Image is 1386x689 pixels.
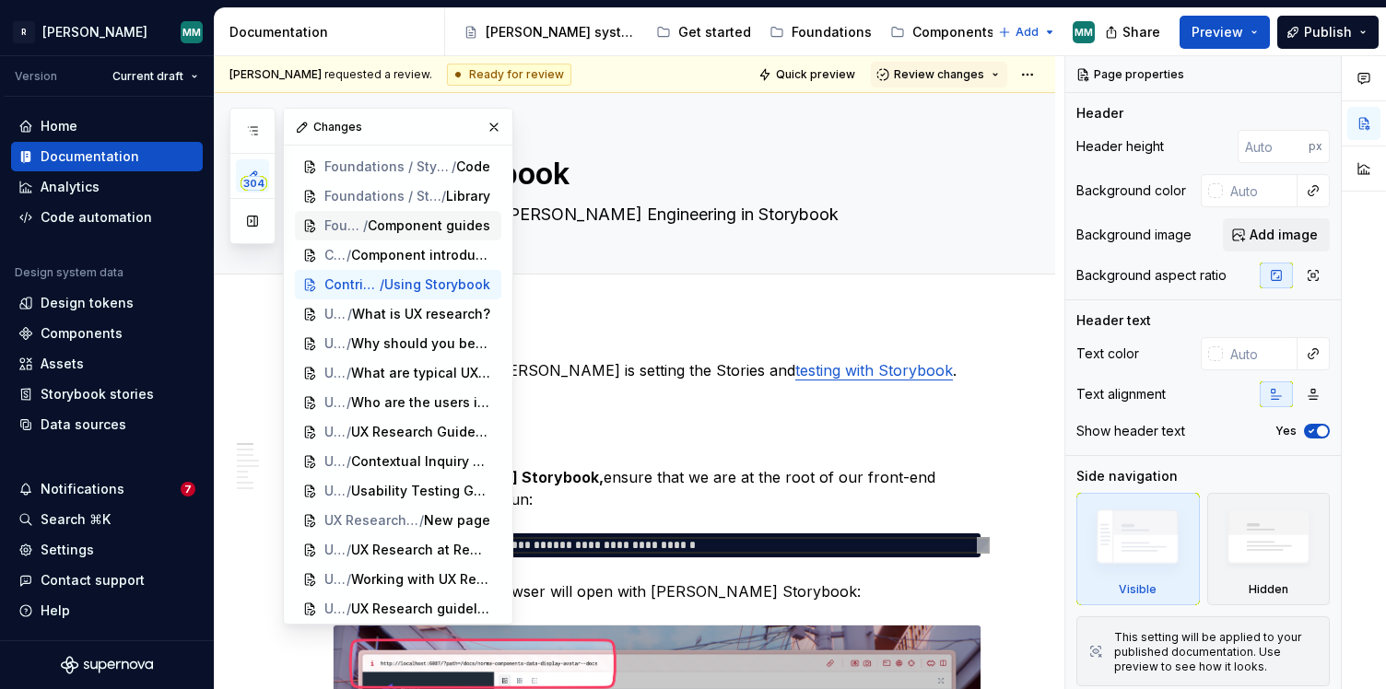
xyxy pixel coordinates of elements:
[795,361,953,380] a: testing with Storybook
[295,240,501,270] a: Components Manual/Component introduction
[324,482,346,500] span: UX Research / UX Research Guidelines
[346,334,351,353] span: /
[1238,130,1309,163] input: Auto
[452,158,456,176] span: /
[1114,630,1318,674] div: This setting will be applied to your published documentation. Use preview to see how it looks.
[295,476,501,506] a: UX Research / UX Research Guidelines/Usability Testing Guideline
[346,482,351,500] span: /
[295,565,501,594] a: UX Research/Working with UX Research team
[41,208,152,227] div: Code automation
[1076,311,1151,330] div: Header text
[753,62,863,88] button: Quick preview
[380,275,384,294] span: /
[324,216,363,235] span: Foundations / Content design
[446,187,490,205] span: Library
[324,246,346,264] span: Components Manual
[295,270,501,299] a: Contribute / Contributing/Using Storybook
[41,355,84,373] div: Assets
[11,380,203,409] a: Storybook stories
[41,571,145,590] div: Contact support
[324,187,441,205] span: Foundations / Styles / Illustrations
[1096,16,1172,49] button: Share
[241,176,267,191] span: 304
[1180,16,1270,49] button: Preview
[11,474,203,504] button: Notifications7
[456,14,989,51] div: Page tree
[11,172,203,202] a: Analytics
[351,600,490,618] span: UX Research guidelines
[678,23,751,41] div: Get started
[1122,23,1160,41] span: Share
[41,601,70,620] div: Help
[1119,582,1157,597] div: Visible
[486,23,638,41] div: [PERSON_NAME] system
[41,510,111,529] div: Search ⌘K
[11,111,203,141] a: Home
[346,423,351,441] span: /
[352,305,490,323] span: What is UX research?
[284,109,512,146] div: Changes
[11,410,203,439] a: Data sources
[295,447,501,476] a: UX Research / UX Research Guidelines/Contextual Inquiry Guideline
[347,305,352,323] span: /
[41,385,154,403] div: Storybook stories
[351,334,490,353] span: Why should you be interested in UX research?
[324,600,346,618] span: UX Research
[993,19,1062,45] button: Add
[1076,137,1164,156] div: Header height
[346,600,351,618] span: /
[324,423,346,441] span: UX Research / UX Research Guidelines
[1076,385,1166,403] div: Text alignment
[1076,422,1185,440] div: Show header text
[424,511,490,530] span: New page
[346,452,351,471] span: /
[456,158,490,176] span: Code
[13,21,35,43] div: R
[42,23,147,41] div: [PERSON_NAME]
[441,187,446,205] span: /
[1223,174,1298,207] input: Auto
[41,117,77,135] div: Home
[41,324,123,343] div: Components
[324,570,346,589] span: UX Research
[11,319,203,348] a: Components
[762,18,879,47] a: Foundations
[295,594,501,624] a: UX Research/UX Research guidelines
[329,152,978,196] textarea: Using Storybook
[1250,226,1318,244] span: Add image
[1076,181,1186,200] div: Background color
[649,18,758,47] a: Get started
[41,294,134,312] div: Design tokens
[295,535,501,565] a: UX Research/UX Research at Remote
[894,67,984,82] span: Review changes
[4,12,210,52] button: R[PERSON_NAME]MM
[333,359,981,403] p: Part of contributing to [PERSON_NAME] is setting the Stories and . Here's how:
[883,18,1054,47] a: Components Manual
[351,246,490,264] span: Component introduction
[61,656,153,674] svg: Supernova Logo
[324,511,419,530] span: UX Research / UX Research Guidelines
[11,566,203,595] button: Contact support
[1223,337,1298,370] input: Auto
[351,423,490,441] span: UX Research Guidelines
[1275,424,1297,438] label: Yes
[41,415,126,434] div: Data sources
[324,334,346,353] span: UX Research
[346,541,351,559] span: /
[912,23,1047,41] div: Components Manual
[41,147,139,166] div: Documentation
[295,388,501,417] a: UX Research/Who are the users in UX research?
[333,580,981,602] p: And shortly after, the browser will open with [PERSON_NAME] Storybook:
[1304,23,1352,41] span: Publish
[1207,493,1331,605] div: Hidden
[112,69,183,84] span: Current draft
[229,67,322,81] span: [PERSON_NAME]
[229,23,437,41] div: Documentation
[324,393,346,412] span: UX Research
[295,358,501,388] a: UX Research/What are typical UX research methods?
[295,181,501,211] a: Foundations / Styles / Illustrations/Library
[1076,226,1192,244] div: Background image
[333,466,981,510] p: ensure that we are at the root of our front-end mono-repo's root, then run:
[295,329,501,358] a: UX Research/Why should you be interested in UX research?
